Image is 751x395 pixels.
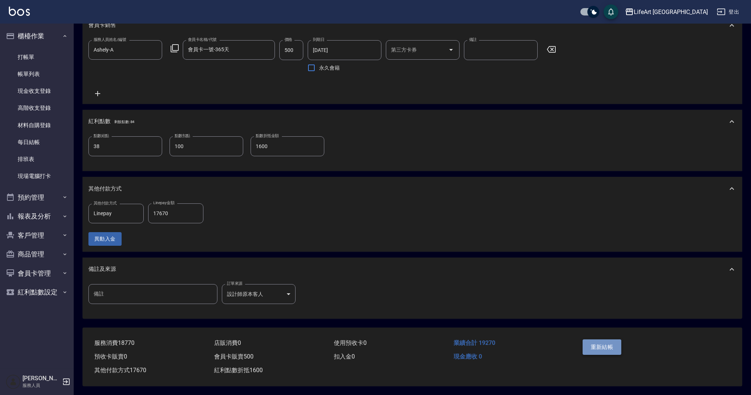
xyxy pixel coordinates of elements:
[214,367,263,374] span: 紅利點數折抵 1600
[3,83,71,99] a: 現金收支登錄
[6,374,21,389] img: Person
[94,37,126,42] label: 服務人員姓名/編號
[88,265,116,273] p: 備註及來源
[3,226,71,245] button: 客戶管理
[222,284,296,304] div: 設計師原本客人
[3,151,71,168] a: 排班表
[83,177,742,200] div: 其他付款方式
[3,168,71,185] a: 現場電腦打卡
[3,283,71,302] button: 紅利點數設定
[88,21,116,29] p: 會員卡銷售
[22,375,60,382] h5: [PERSON_NAME]
[88,185,122,193] p: 其他付款方式
[714,5,742,19] button: 登出
[88,118,135,126] p: 紅利點數
[634,7,708,17] div: LifeArt [GEOGRAPHIC_DATA]
[454,339,495,346] span: 業績合計 19270
[3,245,71,264] button: 商品管理
[94,339,135,346] span: 服務消費 18770
[3,188,71,207] button: 預約管理
[3,27,71,46] button: 櫃檯作業
[313,37,324,42] label: 到期日
[583,339,622,355] button: 重新結帳
[9,7,30,16] img: Logo
[604,4,618,19] button: save
[214,339,241,346] span: 店販消費 0
[175,133,190,139] label: 點數扣點
[622,4,711,20] button: LifeArt [GEOGRAPHIC_DATA]
[445,44,457,56] button: Open
[3,117,71,134] a: 材料自購登錄
[334,339,367,346] span: 使用預收卡 0
[94,133,109,139] label: 點數給點
[3,134,71,151] a: 每日結帳
[94,353,127,360] span: 預收卡販賣 0
[256,133,279,139] label: 點數折抵金額
[284,37,292,42] label: 價格
[83,110,742,133] div: 紅利點數剩餘點數: 84
[3,99,71,116] a: 高階收支登錄
[469,37,477,42] label: 備註
[94,367,146,374] span: 其他付款方式 17670
[319,64,340,72] span: 永久會籍
[454,353,482,360] span: 現金應收 0
[114,120,135,124] span: 剩餘點數: 84
[3,264,71,283] button: 會員卡管理
[153,200,174,206] label: Linepay金額
[334,353,355,360] span: 扣入金 0
[94,200,117,206] label: 其他付款方式
[83,258,742,281] div: 備註及來源
[188,37,217,42] label: 會員卡名稱/代號
[3,66,71,83] a: 帳單列表
[308,40,376,60] input: Choose date, selected date is 2026-08-19
[214,353,254,360] span: 會員卡販賣 500
[3,49,71,66] a: 打帳單
[227,281,242,286] label: 訂單來源
[83,14,742,37] div: 會員卡銷售
[22,382,60,389] p: 服務人員
[3,207,71,226] button: 報表及分析
[88,232,122,246] button: 異動入金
